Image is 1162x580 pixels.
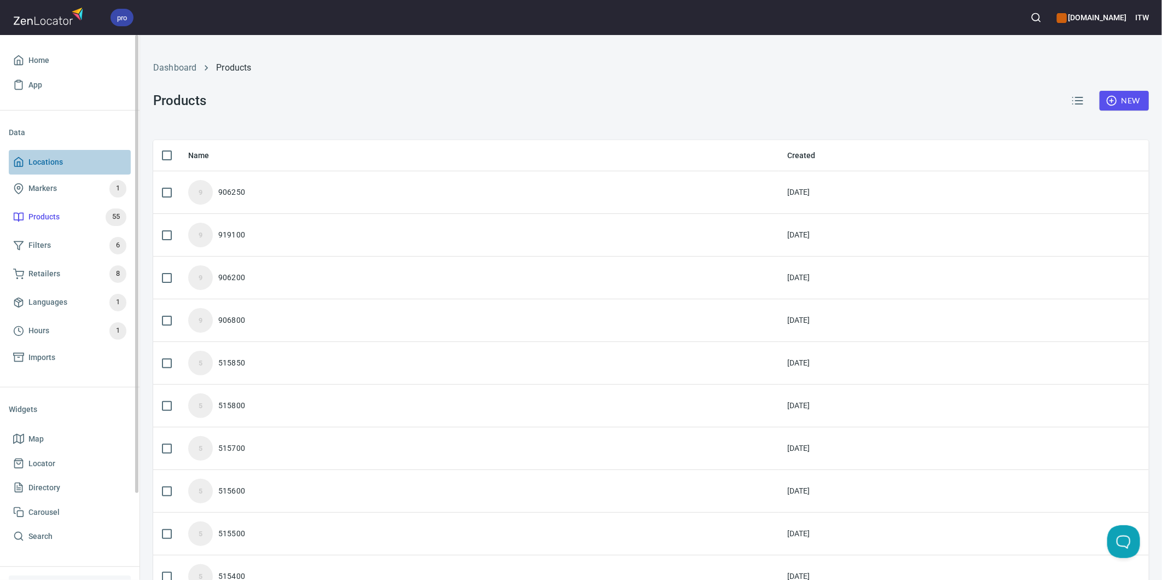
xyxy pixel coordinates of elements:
[106,211,126,223] span: 55
[9,73,131,97] a: App
[179,140,778,171] th: Name
[109,324,126,337] span: 1
[188,351,213,375] div: 5
[28,457,55,471] span: Locator
[216,62,251,73] a: Products
[218,528,245,539] div: 515500
[9,396,131,422] li: Widgets
[28,78,42,92] span: App
[9,231,131,260] a: Filters6
[28,506,60,519] span: Carousel
[9,451,131,476] a: Locator
[13,4,86,28] img: zenlocator
[28,54,49,67] span: Home
[1057,11,1126,24] h6: [DOMAIN_NAME]
[109,239,126,252] span: 6
[109,182,126,195] span: 1
[218,272,245,283] div: 906200
[188,521,213,546] div: 5
[188,223,213,247] div: 9
[9,427,131,451] a: Map
[188,393,213,418] div: 5
[28,324,49,338] span: Hours
[9,317,131,345] a: Hours1
[787,400,810,411] div: [DATE]
[188,308,213,333] div: 9
[218,229,245,240] div: 919100
[787,443,810,454] div: [DATE]
[1065,88,1091,114] button: Reorder
[218,443,245,454] div: 515700
[9,345,131,370] a: Imports
[28,267,60,281] span: Retailers
[787,485,810,496] div: [DATE]
[9,48,131,73] a: Home
[9,475,131,500] a: Directory
[1057,13,1067,23] button: color-CE600E
[153,93,206,108] h3: Products
[188,479,213,503] div: 5
[28,155,63,169] span: Locations
[1108,94,1140,108] span: New
[111,12,133,24] span: pro
[111,9,133,26] div: pro
[9,288,131,317] a: Languages1
[28,182,57,195] span: Markers
[1135,5,1149,30] button: ITW
[218,315,245,326] div: 906800
[9,524,131,549] a: Search
[28,295,67,309] span: Languages
[1135,11,1149,24] h6: ITW
[28,432,44,446] span: Map
[188,436,213,461] div: 5
[787,357,810,368] div: [DATE]
[787,272,810,283] div: [DATE]
[787,229,810,240] div: [DATE]
[9,119,131,146] li: Data
[28,351,55,364] span: Imports
[1107,525,1140,558] iframe: Help Scout Beacon - Open
[787,315,810,326] div: [DATE]
[778,140,1149,171] th: Created
[9,500,131,525] a: Carousel
[787,528,810,539] div: [DATE]
[218,400,245,411] div: 515800
[188,180,213,205] div: 9
[28,481,60,495] span: Directory
[218,485,245,496] div: 515600
[787,187,810,198] div: [DATE]
[28,530,53,543] span: Search
[9,175,131,203] a: Markers1
[28,239,51,252] span: Filters
[153,62,196,73] a: Dashboard
[153,61,1149,74] nav: breadcrumb
[1024,5,1048,30] button: Search
[218,357,245,368] div: 515850
[218,187,245,198] div: 906250
[109,268,126,280] span: 8
[1057,5,1126,30] div: Manage your apps
[28,210,60,224] span: Products
[188,265,213,290] div: 9
[1100,91,1149,111] button: New
[9,260,131,288] a: Retailers8
[9,150,131,175] a: Locations
[9,203,131,231] a: Products55
[109,296,126,309] span: 1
